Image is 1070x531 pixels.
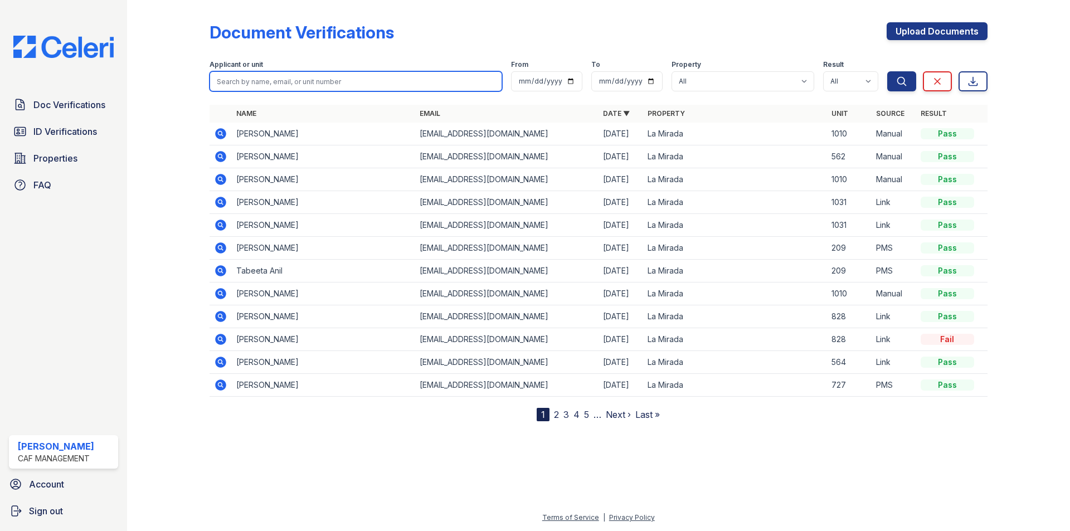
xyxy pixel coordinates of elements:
[210,22,394,42] div: Document Verifications
[643,328,826,351] td: La Mirada
[872,145,916,168] td: Manual
[921,357,974,368] div: Pass
[827,260,872,282] td: 209
[823,60,844,69] label: Result
[643,214,826,237] td: La Mirada
[921,128,974,139] div: Pass
[921,109,947,118] a: Result
[876,109,904,118] a: Source
[420,109,440,118] a: Email
[9,120,118,143] a: ID Verifications
[33,98,105,111] span: Doc Verifications
[921,174,974,185] div: Pass
[827,328,872,351] td: 828
[9,174,118,196] a: FAQ
[573,409,580,420] a: 4
[232,145,415,168] td: [PERSON_NAME]
[672,60,701,69] label: Property
[603,513,605,522] div: |
[232,282,415,305] td: [PERSON_NAME]
[415,260,599,282] td: [EMAIL_ADDRESS][DOMAIN_NAME]
[594,408,601,421] span: …
[643,351,826,374] td: La Mirada
[599,282,643,305] td: [DATE]
[599,305,643,328] td: [DATE]
[415,214,599,237] td: [EMAIL_ADDRESS][DOMAIN_NAME]
[921,379,974,391] div: Pass
[415,374,599,397] td: [EMAIL_ADDRESS][DOMAIN_NAME]
[643,168,826,191] td: La Mirada
[872,123,916,145] td: Manual
[635,409,660,420] a: Last »
[511,60,528,69] label: From
[643,191,826,214] td: La Mirada
[29,478,64,491] span: Account
[887,22,988,40] a: Upload Documents
[18,453,94,464] div: CAF Management
[415,191,599,214] td: [EMAIL_ADDRESS][DOMAIN_NAME]
[599,237,643,260] td: [DATE]
[415,123,599,145] td: [EMAIL_ADDRESS][DOMAIN_NAME]
[33,125,97,138] span: ID Verifications
[415,168,599,191] td: [EMAIL_ADDRESS][DOMAIN_NAME]
[921,334,974,345] div: Fail
[554,409,559,420] a: 2
[827,351,872,374] td: 564
[872,328,916,351] td: Link
[872,191,916,214] td: Link
[609,513,655,522] a: Privacy Policy
[232,305,415,328] td: [PERSON_NAME]
[4,473,123,495] a: Account
[643,123,826,145] td: La Mirada
[232,214,415,237] td: [PERSON_NAME]
[232,123,415,145] td: [PERSON_NAME]
[415,328,599,351] td: [EMAIL_ADDRESS][DOMAIN_NAME]
[643,237,826,260] td: La Mirada
[232,237,415,260] td: [PERSON_NAME]
[584,409,589,420] a: 5
[599,145,643,168] td: [DATE]
[415,351,599,374] td: [EMAIL_ADDRESS][DOMAIN_NAME]
[831,109,848,118] a: Unit
[648,109,685,118] a: Property
[232,328,415,351] td: [PERSON_NAME]
[872,214,916,237] td: Link
[599,214,643,237] td: [DATE]
[827,214,872,237] td: 1031
[415,145,599,168] td: [EMAIL_ADDRESS][DOMAIN_NAME]
[827,374,872,397] td: 727
[563,409,569,420] a: 3
[232,374,415,397] td: [PERSON_NAME]
[599,168,643,191] td: [DATE]
[872,237,916,260] td: PMS
[827,145,872,168] td: 562
[599,191,643,214] td: [DATE]
[643,374,826,397] td: La Mirada
[921,242,974,254] div: Pass
[643,305,826,328] td: La Mirada
[599,351,643,374] td: [DATE]
[415,282,599,305] td: [EMAIL_ADDRESS][DOMAIN_NAME]
[872,351,916,374] td: Link
[210,60,263,69] label: Applicant or unit
[9,147,118,169] a: Properties
[827,168,872,191] td: 1010
[606,409,631,420] a: Next ›
[210,71,502,91] input: Search by name, email, or unit number
[29,504,63,518] span: Sign out
[643,260,826,282] td: La Mirada
[872,305,916,328] td: Link
[872,374,916,397] td: PMS
[4,500,123,522] a: Sign out
[827,237,872,260] td: 209
[537,408,549,421] div: 1
[599,123,643,145] td: [DATE]
[603,109,630,118] a: Date ▼
[599,328,643,351] td: [DATE]
[827,191,872,214] td: 1031
[599,260,643,282] td: [DATE]
[9,94,118,116] a: Doc Verifications
[643,282,826,305] td: La Mirada
[643,145,826,168] td: La Mirada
